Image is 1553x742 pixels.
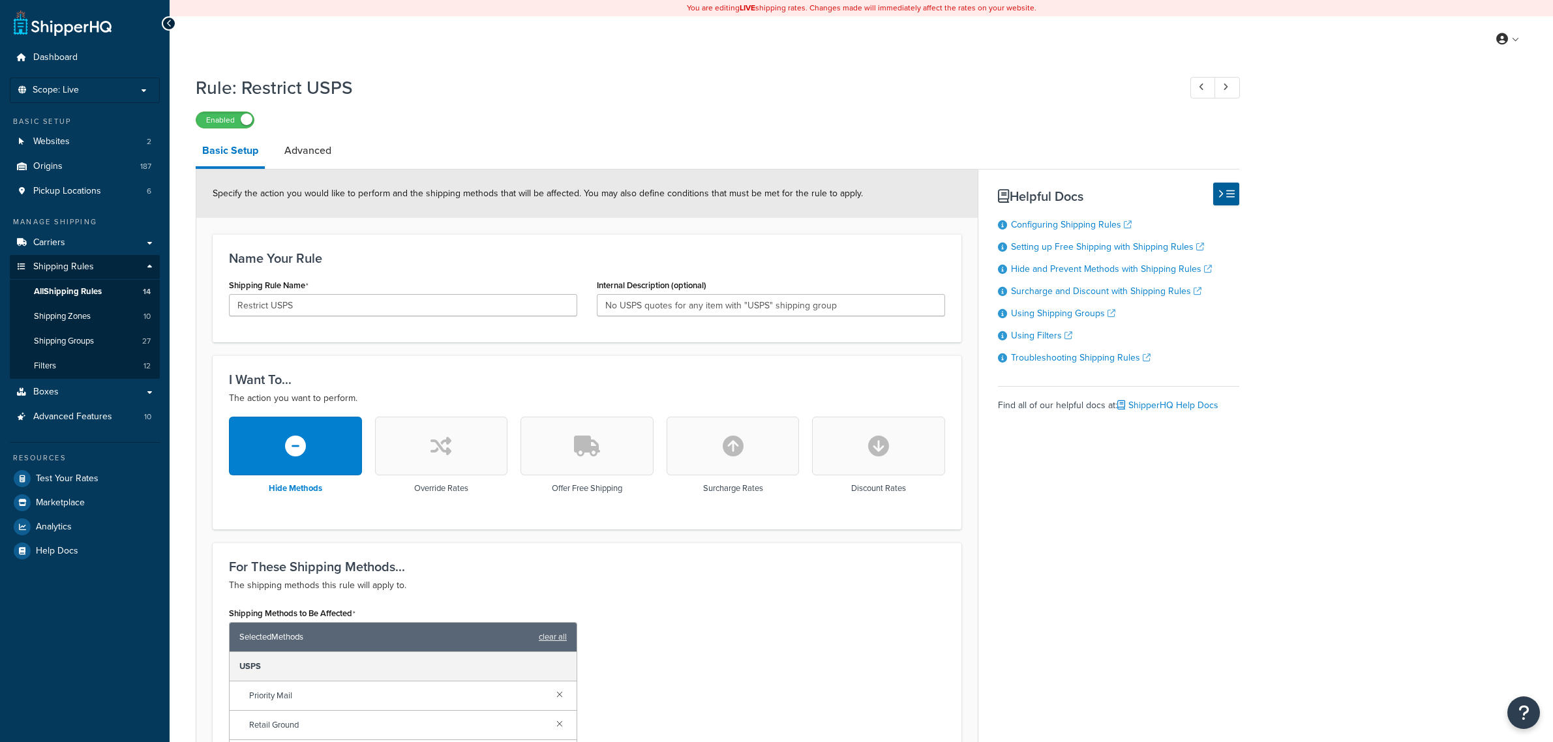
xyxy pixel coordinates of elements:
[36,497,85,509] span: Marketplace
[414,484,468,493] h3: Override Rates
[1011,284,1201,298] a: Surcharge and Discount with Shipping Rules
[229,391,945,406] p: The action you want to perform.
[10,515,160,539] a: Analytics
[143,361,151,372] span: 12
[229,608,355,619] label: Shipping Methods to Be Affected
[229,578,945,593] p: The shipping methods this rule will apply to.
[597,280,706,290] label: Internal Description (optional)
[539,628,567,646] a: clear all
[703,484,763,493] h3: Surcharge Rates
[239,628,532,646] span: Selected Methods
[10,405,160,429] li: Advanced Features
[33,85,79,96] span: Scope: Live
[740,2,755,14] b: LIVE
[1213,183,1239,205] button: Hide Help Docs
[33,161,63,172] span: Origins
[10,405,160,429] a: Advanced Features10
[33,186,101,197] span: Pickup Locations
[1214,77,1240,98] a: Next Record
[33,261,94,273] span: Shipping Rules
[33,387,59,398] span: Boxes
[34,311,91,322] span: Shipping Zones
[10,216,160,228] div: Manage Shipping
[34,336,94,347] span: Shipping Groups
[10,130,160,154] a: Websites2
[998,386,1239,415] div: Find all of our helpful docs at:
[10,380,160,404] a: Boxes
[196,75,1166,100] h1: Rule: Restrict USPS
[998,189,1239,203] h3: Helpful Docs
[142,336,151,347] span: 27
[33,52,78,63] span: Dashboard
[10,453,160,464] div: Resources
[36,522,72,533] span: Analytics
[851,484,906,493] h3: Discount Rates
[10,329,160,353] a: Shipping Groups27
[1507,696,1540,729] button: Open Resource Center
[10,467,160,490] a: Test Your Rates
[10,354,160,378] a: Filters12
[10,116,160,127] div: Basic Setup
[143,311,151,322] span: 10
[10,491,160,514] a: Marketplace
[10,304,160,329] li: Shipping Zones
[34,361,56,372] span: Filters
[10,255,160,279] a: Shipping Rules
[196,112,254,128] label: Enabled
[144,411,151,423] span: 10
[196,135,265,169] a: Basic Setup
[10,231,160,255] a: Carriers
[1190,77,1216,98] a: Previous Record
[249,716,546,734] span: Retail Ground
[10,179,160,203] a: Pickup Locations6
[10,155,160,179] li: Origins
[1011,218,1132,231] a: Configuring Shipping Rules
[36,546,78,557] span: Help Docs
[10,280,160,304] a: AllShipping Rules14
[1117,398,1218,412] a: ShipperHQ Help Docs
[1011,262,1212,276] a: Hide and Prevent Methods with Shipping Rules
[1011,240,1204,254] a: Setting up Free Shipping with Shipping Rules
[10,155,160,179] a: Origins187
[229,251,945,265] h3: Name Your Rule
[230,652,577,681] div: USPS
[34,286,102,297] span: All Shipping Rules
[229,280,309,291] label: Shipping Rule Name
[229,372,945,387] h3: I Want To...
[33,237,65,248] span: Carriers
[10,329,160,353] li: Shipping Groups
[147,186,151,197] span: 6
[33,411,112,423] span: Advanced Features
[33,136,70,147] span: Websites
[1011,329,1072,342] a: Using Filters
[143,286,151,297] span: 14
[269,484,322,493] h3: Hide Methods
[10,539,160,563] a: Help Docs
[229,559,945,574] h3: For These Shipping Methods...
[10,46,160,70] a: Dashboard
[278,135,338,166] a: Advanced
[249,687,546,705] span: Priority Mail
[552,484,622,493] h3: Offer Free Shipping
[36,473,98,484] span: Test Your Rates
[140,161,151,172] span: 187
[147,136,151,147] span: 2
[10,179,160,203] li: Pickup Locations
[1011,351,1151,364] a: Troubleshooting Shipping Rules
[10,130,160,154] li: Websites
[10,354,160,378] li: Filters
[1011,306,1115,320] a: Using Shipping Groups
[213,186,863,200] span: Specify the action you would like to perform and the shipping methods that will be affected. You ...
[10,304,160,329] a: Shipping Zones10
[10,255,160,379] li: Shipping Rules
